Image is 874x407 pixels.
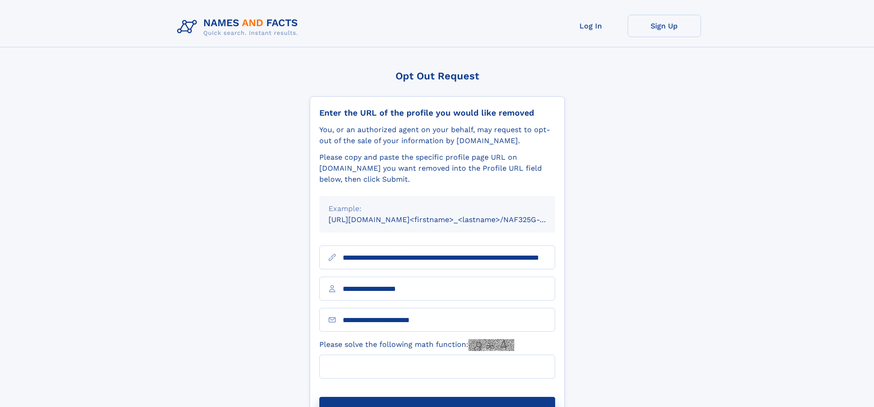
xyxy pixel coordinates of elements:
small: [URL][DOMAIN_NAME]<firstname>_<lastname>/NAF325G-xxxxxxxx [328,215,573,224]
div: Please copy and paste the specific profile page URL on [DOMAIN_NAME] you want removed into the Pr... [319,152,555,185]
img: Logo Names and Facts [173,15,306,39]
label: Please solve the following math function: [319,339,514,351]
div: You, or an authorized agent on your behalf, may request to opt-out of the sale of your informatio... [319,124,555,146]
div: Opt Out Request [310,70,565,82]
a: Log In [554,15,628,37]
a: Sign Up [628,15,701,37]
div: Enter the URL of the profile you would like removed [319,108,555,118]
div: Example: [328,203,546,214]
